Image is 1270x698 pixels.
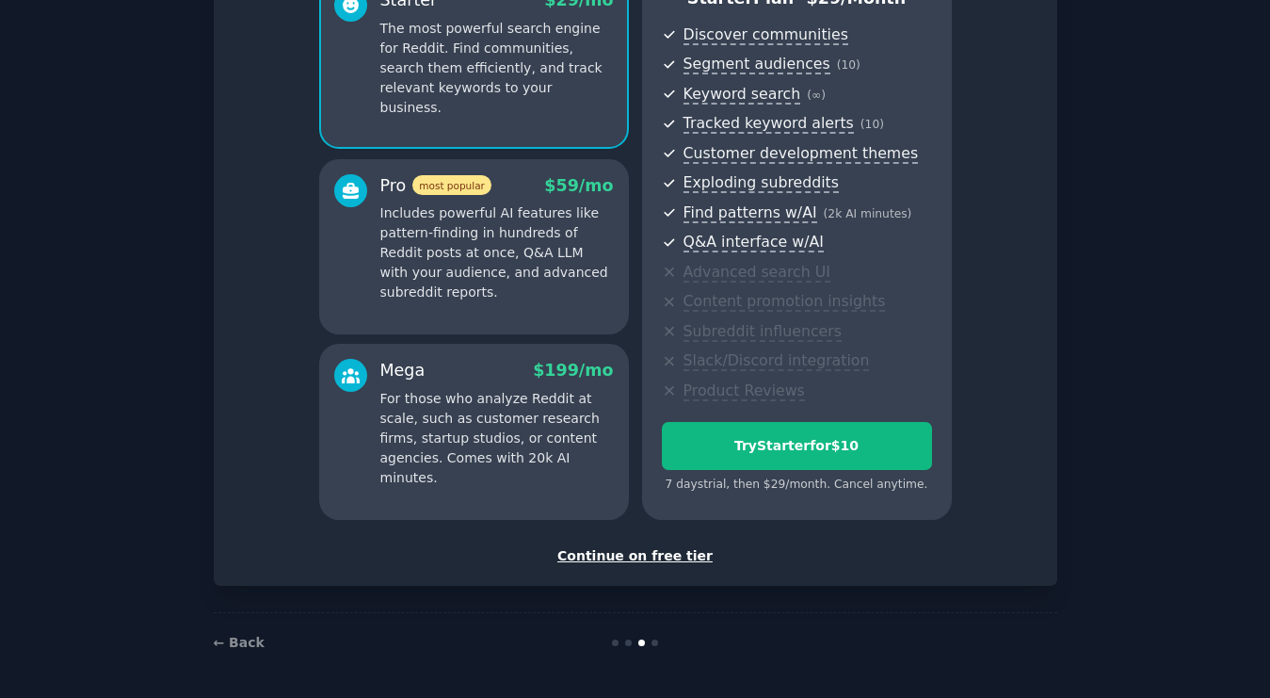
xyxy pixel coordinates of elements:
[683,114,854,134] span: Tracked keyword alerts
[662,422,932,470] button: TryStarterfor$10
[683,322,842,342] span: Subreddit influencers
[380,203,614,302] p: Includes powerful AI features like pattern-finding in hundreds of Reddit posts at once, Q&A LLM w...
[683,55,830,74] span: Segment audiences
[683,292,886,312] span: Content promotion insights
[683,173,839,193] span: Exploding subreddits
[683,144,919,164] span: Customer development themes
[683,263,830,283] span: Advanced search UI
[683,85,801,105] span: Keyword search
[807,89,826,102] span: ( ∞ )
[662,477,932,494] div: 7 days trial, then $ 29 /month . Cancel anytime.
[412,175,491,195] span: most popular
[663,436,931,456] div: Try Starter for $10
[837,58,860,72] span: ( 10 )
[380,359,426,382] div: Mega
[824,207,912,220] span: ( 2k AI minutes )
[683,233,824,252] span: Q&A interface w/AI
[683,381,805,401] span: Product Reviews
[380,389,614,488] p: For those who analyze Reddit at scale, such as customer research firms, startup studios, or conte...
[214,635,265,650] a: ← Back
[380,174,491,198] div: Pro
[544,176,613,195] span: $ 59 /mo
[380,19,614,118] p: The most powerful search engine for Reddit. Find communities, search them efficiently, and track ...
[683,25,848,45] span: Discover communities
[233,546,1037,566] div: Continue on free tier
[860,118,884,131] span: ( 10 )
[683,351,870,371] span: Slack/Discord integration
[533,361,613,380] span: $ 199 /mo
[683,203,817,223] span: Find patterns w/AI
